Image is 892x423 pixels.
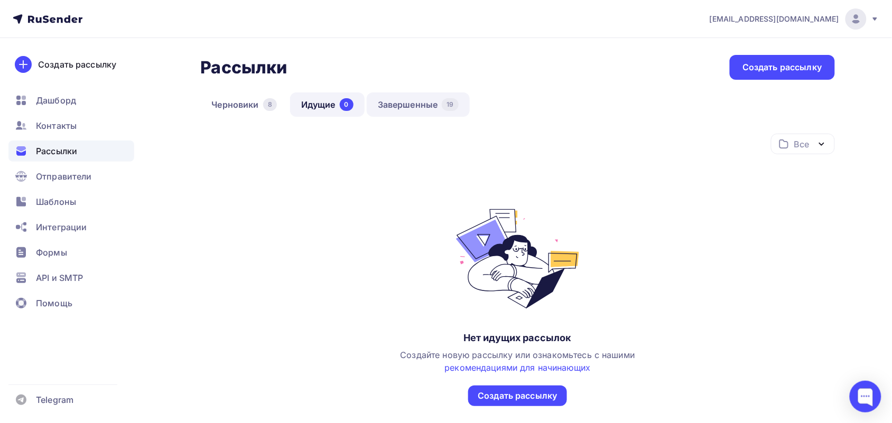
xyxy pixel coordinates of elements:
[36,145,77,157] span: Рассылки
[290,92,365,117] a: Идущие0
[38,58,116,71] div: Создать рассылку
[710,8,879,30] a: [EMAIL_ADDRESS][DOMAIN_NAME]
[36,271,83,284] span: API и SMTP
[36,246,67,259] span: Формы
[8,191,134,212] a: Шаблоны
[340,98,354,111] div: 0
[8,166,134,187] a: Отправители
[742,61,822,73] div: Создать рассылку
[8,115,134,136] a: Контакты
[8,140,134,162] a: Рассылки
[771,134,835,154] button: Все
[36,297,72,309] span: Помощь
[8,90,134,111] a: Дашборд
[367,92,470,117] a: Завершенные19
[36,170,92,183] span: Отправители
[401,350,635,373] span: Создайте новую рассылку или ознакомьтесь с нашими
[794,138,809,151] div: Все
[36,221,87,233] span: Интеграции
[201,92,288,117] a: Черновики8
[444,362,590,373] a: рекомендациями для начинающих
[36,119,77,132] span: Контакты
[478,390,557,402] div: Создать рассылку
[442,98,458,111] div: 19
[36,393,73,406] span: Telegram
[36,195,76,208] span: Шаблоны
[263,98,277,111] div: 8
[463,332,572,344] div: Нет идущих рассылок
[201,57,287,78] h2: Рассылки
[36,94,76,107] span: Дашборд
[710,14,839,24] span: [EMAIL_ADDRESS][DOMAIN_NAME]
[8,242,134,263] a: Формы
